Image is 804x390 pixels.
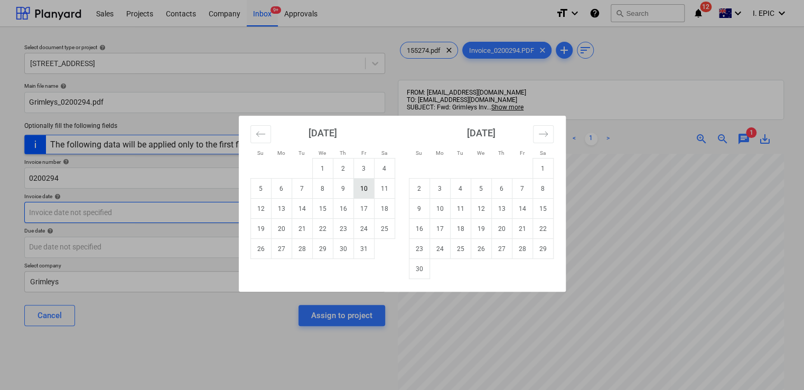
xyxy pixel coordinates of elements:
[532,239,553,259] td: Saturday, November 29, 2025
[257,150,264,156] small: Su
[374,219,395,239] td: Saturday, October 25, 2025
[491,219,512,239] td: Thursday, November 20, 2025
[333,219,353,239] td: Thursday, October 23, 2025
[512,239,532,259] td: Friday, November 28, 2025
[471,239,491,259] td: Wednesday, November 26, 2025
[353,159,374,179] td: Friday, October 3, 2025
[416,150,422,156] small: Su
[498,150,504,156] small: Th
[450,219,471,239] td: Tuesday, November 18, 2025
[471,199,491,219] td: Wednesday, November 12, 2025
[429,179,450,199] td: Monday, November 3, 2025
[292,239,312,259] td: Tuesday, October 28, 2025
[409,199,429,219] td: Sunday, November 9, 2025
[512,199,532,219] td: Friday, November 14, 2025
[250,199,271,219] td: Sunday, October 12, 2025
[477,150,484,156] small: We
[532,159,553,179] td: Saturday, November 1, 2025
[353,239,374,259] td: Friday, October 31, 2025
[312,179,333,199] td: Wednesday, October 8, 2025
[429,199,450,219] td: Monday, November 10, 2025
[319,150,326,156] small: We
[271,199,292,219] td: Monday, October 13, 2025
[312,199,333,219] td: Wednesday, October 15, 2025
[308,127,337,138] strong: [DATE]
[512,219,532,239] td: Friday, November 21, 2025
[533,125,554,143] button: Move forward to switch to the next month.
[374,159,395,179] td: Saturday, October 4, 2025
[271,179,292,199] td: Monday, October 6, 2025
[271,239,292,259] td: Monday, October 27, 2025
[491,179,512,199] td: Thursday, November 6, 2025
[512,179,532,199] td: Friday, November 7, 2025
[532,219,553,239] td: Saturday, November 22, 2025
[540,150,546,156] small: Sa
[333,199,353,219] td: Thursday, October 16, 2025
[353,199,374,219] td: Friday, October 17, 2025
[353,219,374,239] td: Friday, October 24, 2025
[292,219,312,239] td: Tuesday, October 21, 2025
[250,239,271,259] td: Sunday, October 26, 2025
[333,239,353,259] td: Thursday, October 30, 2025
[409,219,429,239] td: Sunday, November 16, 2025
[450,199,471,219] td: Tuesday, November 11, 2025
[520,150,525,156] small: Fr
[436,150,444,156] small: Mo
[250,125,271,143] button: Move backward to switch to the previous month.
[292,199,312,219] td: Tuesday, October 14, 2025
[381,150,387,156] small: Sa
[333,179,353,199] td: Thursday, October 9, 2025
[250,219,271,239] td: Sunday, October 19, 2025
[333,159,353,179] td: Thursday, October 2, 2025
[239,116,566,292] div: Calendar
[450,239,471,259] td: Tuesday, November 25, 2025
[312,239,333,259] td: Wednesday, October 29, 2025
[532,199,553,219] td: Saturday, November 15, 2025
[361,150,366,156] small: Fr
[374,199,395,219] td: Saturday, October 18, 2025
[277,150,285,156] small: Mo
[374,179,395,199] td: Saturday, October 11, 2025
[471,179,491,199] td: Wednesday, November 5, 2025
[409,179,429,199] td: Sunday, November 2, 2025
[467,127,496,138] strong: [DATE]
[271,219,292,239] td: Monday, October 20, 2025
[298,150,305,156] small: Tu
[292,179,312,199] td: Tuesday, October 7, 2025
[353,179,374,199] td: Friday, October 10, 2025
[457,150,463,156] small: Tu
[491,239,512,259] td: Thursday, November 27, 2025
[471,219,491,239] td: Wednesday, November 19, 2025
[250,179,271,199] td: Sunday, October 5, 2025
[312,219,333,239] td: Wednesday, October 22, 2025
[450,179,471,199] td: Tuesday, November 4, 2025
[312,159,333,179] td: Wednesday, October 1, 2025
[429,239,450,259] td: Monday, November 24, 2025
[409,259,429,279] td: Sunday, November 30, 2025
[429,219,450,239] td: Monday, November 17, 2025
[532,179,553,199] td: Saturday, November 8, 2025
[340,150,346,156] small: Th
[751,339,804,390] iframe: Chat Widget
[491,199,512,219] td: Thursday, November 13, 2025
[409,239,429,259] td: Sunday, November 23, 2025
